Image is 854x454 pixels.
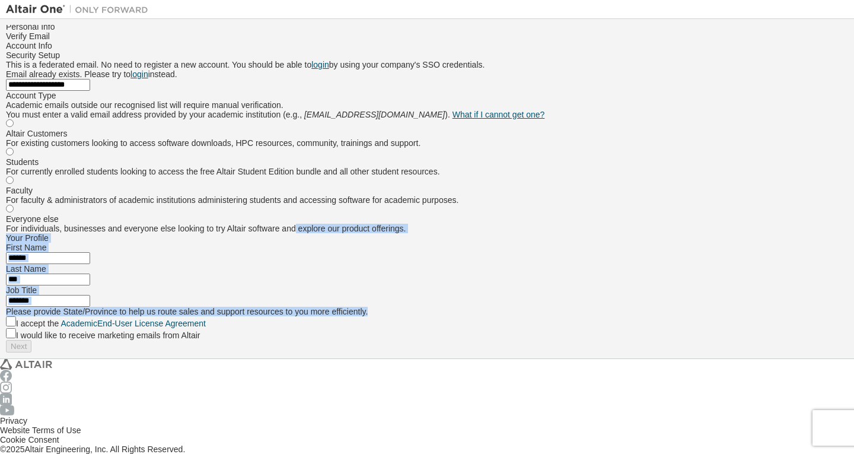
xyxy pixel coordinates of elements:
[6,186,848,195] div: Faculty
[6,243,46,252] label: First Name
[6,138,848,148] div: For existing customers looking to access software downloads, HPC resources, community, trainings ...
[16,319,206,328] label: I accept the
[130,69,148,79] a: login
[6,214,848,224] div: Everyone else
[6,285,37,295] label: Job Title
[6,69,848,79] div: Email already exists. Please try to instead.
[6,340,31,353] button: Next
[311,60,329,69] a: login
[6,110,848,119] div: You must enter a valid email address provided by your academic institution (e.g., ).
[6,60,848,69] div: This is a federated email. No need to register a new account. You should be able to by using your...
[6,157,848,167] div: Students
[6,100,848,110] div: Academic emails outside our recognised list will require manual verification.
[6,340,848,353] div: You need to provide your academic email
[6,195,848,205] div: For faculty & administrators of academic institutions administering students and accessing softwa...
[6,4,154,15] img: Altair One
[16,331,200,340] label: I would like to receive marketing emails from Altair
[6,50,848,60] div: Security Setup
[6,307,848,316] div: Please provide State/Province to help us route sales and support resources to you more efficiently.
[6,41,848,50] div: Account Info
[6,31,848,41] div: Verify Email
[6,129,848,138] div: Altair Customers
[6,22,848,31] div: Personal Info
[6,233,848,243] div: Your Profile
[6,91,848,100] div: Account Type
[453,110,545,119] a: What if I cannot get one?
[6,224,848,233] div: For individuals, businesses and everyone else looking to try Altair software and explore our prod...
[61,319,206,328] a: Academic End-User License Agreement
[6,167,848,176] div: For currently enrolled students looking to access the free Altair Student Edition bundle and all ...
[6,264,46,274] label: Last Name
[304,110,445,119] span: [EMAIL_ADDRESS][DOMAIN_NAME]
